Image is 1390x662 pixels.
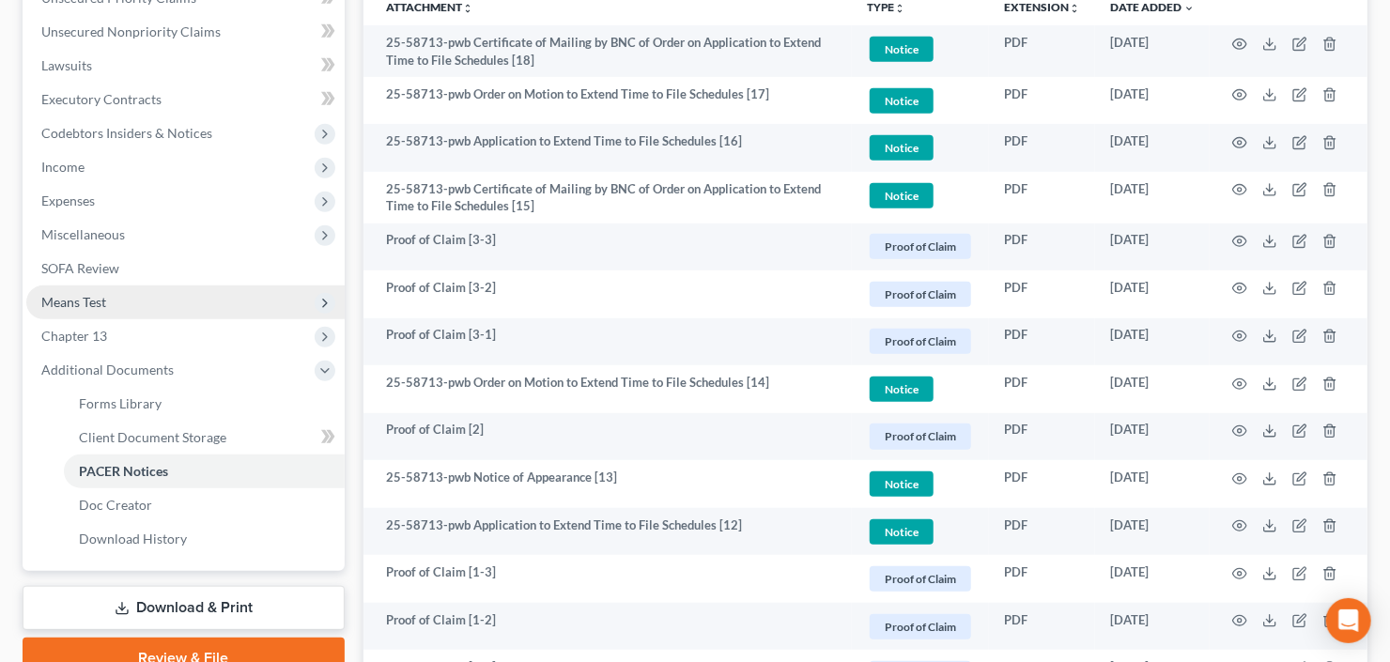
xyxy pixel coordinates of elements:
span: Lawsuits [41,57,92,73]
td: PDF [989,318,1095,366]
td: [DATE] [1095,460,1210,508]
span: Expenses [41,192,95,208]
td: PDF [989,77,1095,125]
span: Notice [870,37,934,62]
a: Doc Creator [64,488,345,522]
a: Notice [867,469,974,500]
td: [DATE] [1095,318,1210,366]
td: PDF [989,223,1095,271]
td: PDF [989,413,1095,461]
span: Client Document Storage [79,429,226,445]
span: Income [41,159,85,175]
td: [DATE] [1095,508,1210,556]
td: 25-58713-pwb Order on Motion to Extend Time to File Schedules [17] [363,77,852,125]
a: Proof of Claim [867,279,974,310]
span: Executory Contracts [41,91,162,107]
span: Proof of Claim [870,423,971,449]
a: Proof of Claim [867,611,974,642]
a: Lawsuits [26,49,345,83]
i: expand_more [1183,3,1195,14]
td: PDF [989,365,1095,413]
td: PDF [989,603,1095,651]
td: Proof of Claim [2] [363,413,852,461]
td: 25-58713-pwb Application to Extend Time to File Schedules [12] [363,508,852,556]
td: Proof of Claim [3-1] [363,318,852,366]
span: Notice [870,183,934,208]
span: Miscellaneous [41,226,125,242]
td: Proof of Claim [1-2] [363,603,852,651]
a: Proof of Claim [867,326,974,357]
td: PDF [989,270,1095,318]
a: Proof of Claim [867,563,974,594]
td: 25-58713-pwb Certificate of Mailing by BNC of Order on Application to Extend Time to File Schedul... [363,172,852,223]
span: SOFA Review [41,260,119,276]
span: Codebtors Insiders & Notices [41,125,212,141]
i: unfold_more [894,3,905,14]
a: SOFA Review [26,252,345,285]
span: Proof of Claim [870,329,971,354]
div: Open Intercom Messenger [1326,598,1371,643]
a: Download History [64,522,345,556]
a: Download & Print [23,586,345,630]
span: Proof of Claim [870,614,971,639]
span: Doc Creator [79,497,152,513]
a: Executory Contracts [26,83,345,116]
td: 25-58713-pwb Application to Extend Time to File Schedules [16] [363,124,852,172]
td: [DATE] [1095,25,1210,77]
td: [DATE] [1095,603,1210,651]
span: Notice [870,88,934,114]
span: Proof of Claim [870,566,971,592]
a: Notice [867,374,974,405]
a: Notice [867,34,974,65]
a: Notice [867,180,974,211]
a: Client Document Storage [64,421,345,454]
span: Unsecured Nonpriority Claims [41,23,221,39]
td: [DATE] [1095,124,1210,172]
span: Proof of Claim [870,234,971,259]
a: PACER Notices [64,454,345,488]
td: [DATE] [1095,413,1210,461]
td: Proof of Claim [3-2] [363,270,852,318]
td: [DATE] [1095,172,1210,223]
span: Chapter 13 [41,328,107,344]
td: PDF [989,124,1095,172]
td: PDF [989,460,1095,508]
td: PDF [989,555,1095,603]
td: [DATE] [1095,555,1210,603]
a: Forms Library [64,387,345,421]
span: Notice [870,377,934,402]
span: Notice [870,519,934,545]
td: PDF [989,508,1095,556]
i: unfold_more [1069,3,1080,14]
td: 25-58713-pwb Order on Motion to Extend Time to File Schedules [14] [363,365,852,413]
td: 25-58713-pwb Notice of Appearance [13] [363,460,852,508]
td: 25-58713-pwb Certificate of Mailing by BNC of Order on Application to Extend Time to File Schedul... [363,25,852,77]
td: Proof of Claim [3-3] [363,223,852,271]
a: Notice [867,516,974,547]
span: Notice [870,471,934,497]
a: Proof of Claim [867,231,974,262]
td: [DATE] [1095,77,1210,125]
td: [DATE] [1095,365,1210,413]
button: TYPEunfold_more [867,2,905,14]
span: Means Test [41,294,106,310]
a: Notice [867,85,974,116]
td: Proof of Claim [1-3] [363,555,852,603]
td: PDF [989,172,1095,223]
span: Proof of Claim [870,282,971,307]
span: Download History [79,531,187,547]
a: Unsecured Nonpriority Claims [26,15,345,49]
span: Additional Documents [41,362,174,377]
a: Proof of Claim [867,421,974,452]
td: PDF [989,25,1095,77]
td: [DATE] [1095,223,1210,271]
td: [DATE] [1095,270,1210,318]
a: Notice [867,132,974,163]
span: Notice [870,135,934,161]
i: unfold_more [462,3,473,14]
span: PACER Notices [79,463,168,479]
span: Forms Library [79,395,162,411]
